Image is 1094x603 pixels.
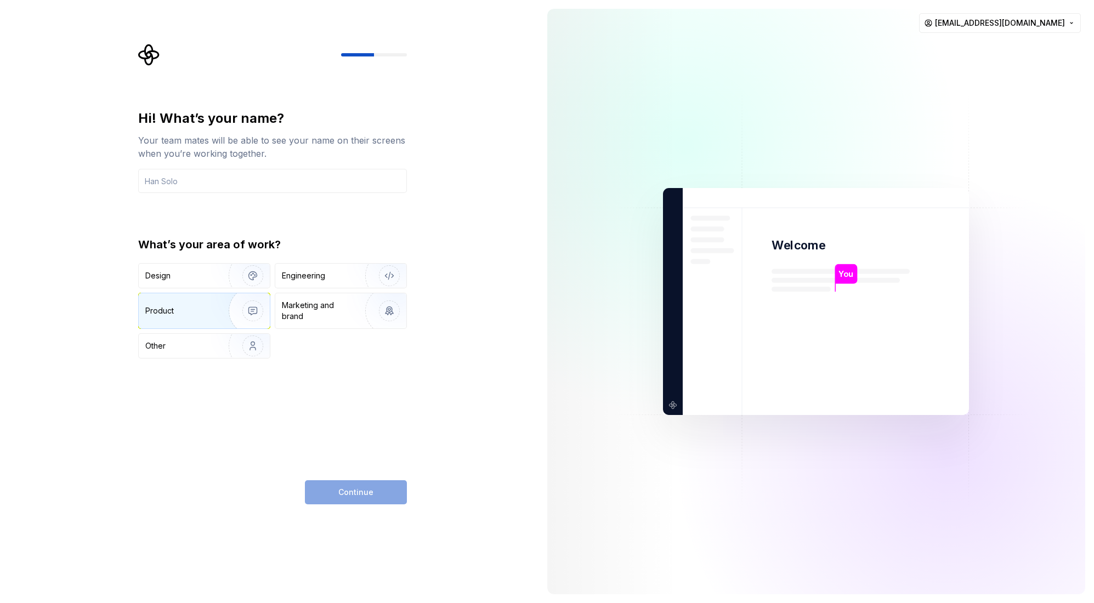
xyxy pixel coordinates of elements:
[138,110,407,127] div: Hi! What’s your name?
[282,270,325,281] div: Engineering
[145,270,171,281] div: Design
[839,268,854,280] p: You
[282,300,356,322] div: Marketing and brand
[138,44,160,66] svg: Supernova Logo
[145,340,166,351] div: Other
[138,237,407,252] div: What’s your area of work?
[138,169,407,193] input: Han Solo
[145,305,174,316] div: Product
[138,134,407,160] div: Your team mates will be able to see your name on their screens when you’re working together.
[919,13,1081,33] button: [EMAIL_ADDRESS][DOMAIN_NAME]
[772,237,825,253] p: Welcome
[935,18,1065,29] span: [EMAIL_ADDRESS][DOMAIN_NAME]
